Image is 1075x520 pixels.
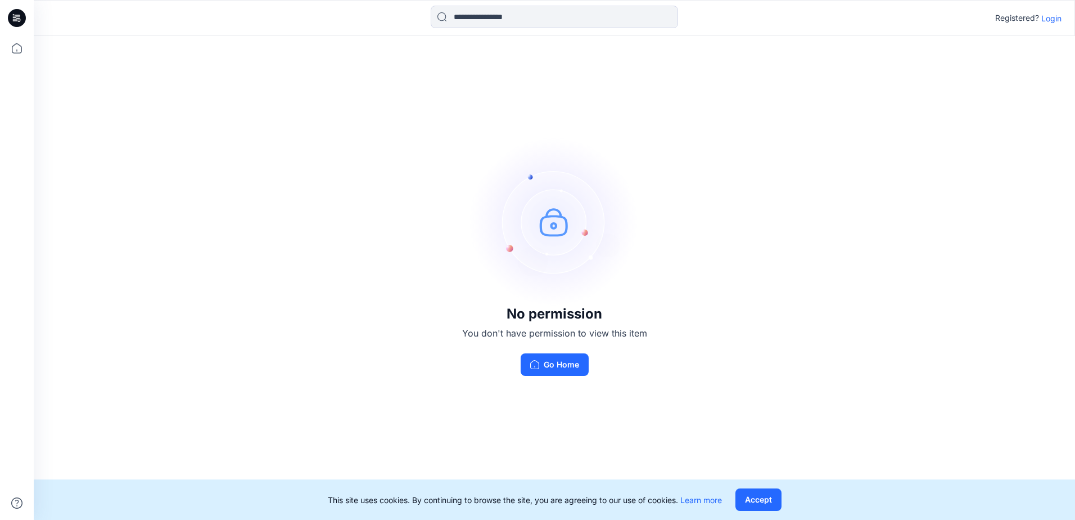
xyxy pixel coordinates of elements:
p: You don't have permission to view this item [462,326,647,340]
a: Learn more [680,495,722,505]
button: Go Home [521,353,589,376]
p: Registered? [995,11,1039,25]
p: Login [1041,12,1062,24]
img: no-perm.svg [470,137,639,306]
p: This site uses cookies. By continuing to browse the site, you are agreeing to our use of cookies. [328,494,722,506]
button: Accept [735,488,782,511]
h3: No permission [462,306,647,322]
